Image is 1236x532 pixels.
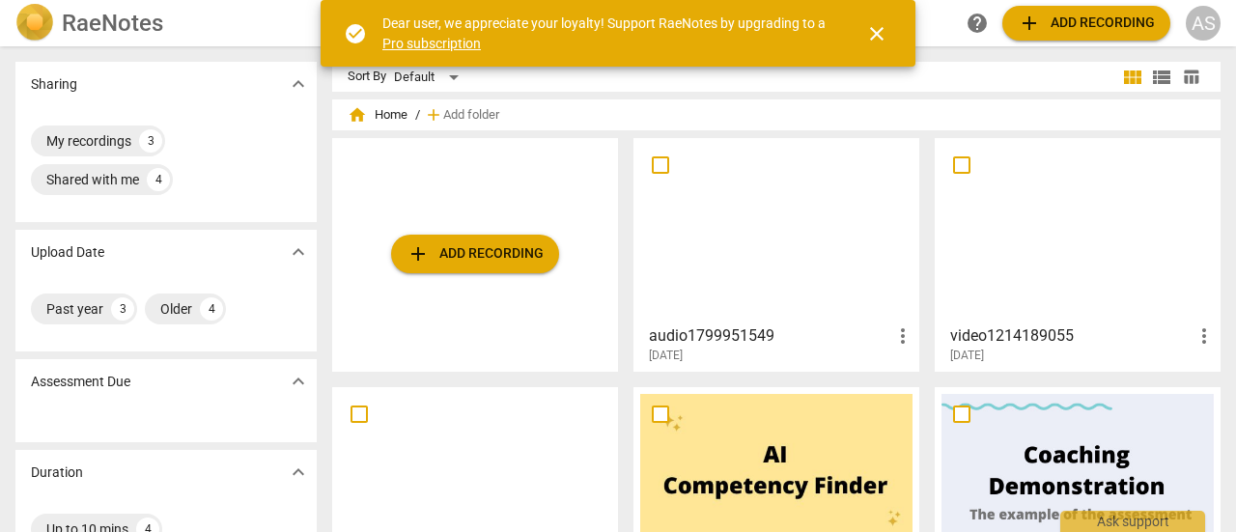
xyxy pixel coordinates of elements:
[960,6,995,41] a: Help
[284,458,313,487] button: Show more
[1182,68,1200,86] span: table_chart
[46,299,103,319] div: Past year
[1018,12,1155,35] span: Add recording
[1150,66,1173,89] span: view_list
[1147,63,1176,92] button: List view
[200,297,223,321] div: 4
[891,324,914,348] span: more_vert
[31,372,130,392] p: Assessment Due
[284,367,313,396] button: Show more
[865,22,888,45] span: close
[1018,12,1041,35] span: add
[31,462,83,483] p: Duration
[391,235,559,273] button: Upload
[284,70,313,98] button: Show more
[1186,6,1221,41] button: AS
[348,105,367,125] span: home
[407,242,430,266] span: add
[287,370,310,393] span: expand_more
[111,297,134,321] div: 3
[348,105,407,125] span: Home
[1121,66,1144,89] span: view_module
[443,108,499,123] span: Add folder
[62,10,163,37] h2: RaeNotes
[287,461,310,484] span: expand_more
[966,12,989,35] span: help
[287,72,310,96] span: expand_more
[382,14,830,53] div: Dear user, we appreciate your loyalty! Support RaeNotes by upgrading to a
[950,348,984,364] span: [DATE]
[854,11,900,57] button: Close
[1176,63,1205,92] button: Table view
[287,240,310,264] span: expand_more
[15,4,313,42] a: LogoRaeNotes
[160,299,192,319] div: Older
[1060,511,1205,532] div: Ask support
[950,324,1193,348] h3: video1214189055
[407,242,544,266] span: Add recording
[1118,63,1147,92] button: Tile view
[15,4,54,42] img: Logo
[649,324,891,348] h3: audio1799951549
[382,36,481,51] a: Pro subscription
[424,105,443,125] span: add
[46,131,131,151] div: My recordings
[147,168,170,191] div: 4
[394,62,465,93] div: Default
[1002,6,1170,41] button: Upload
[640,145,913,363] a: audio1799951549[DATE]
[31,242,104,263] p: Upload Date
[415,108,420,123] span: /
[284,238,313,266] button: Show more
[139,129,162,153] div: 3
[348,70,386,84] div: Sort By
[31,74,77,95] p: Sharing
[941,145,1214,363] a: video1214189055[DATE]
[46,170,139,189] div: Shared with me
[1193,324,1216,348] span: more_vert
[344,22,367,45] span: check_circle
[649,348,683,364] span: [DATE]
